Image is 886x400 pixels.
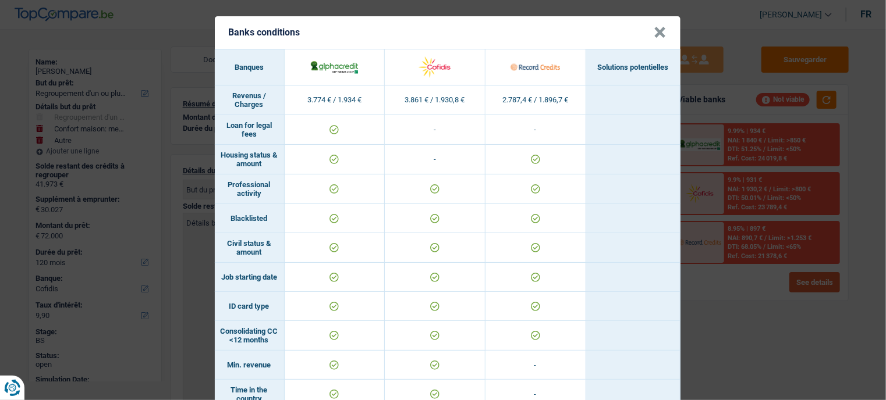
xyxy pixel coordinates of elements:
td: - [385,145,485,174]
td: Blacklisted [215,204,285,233]
td: Job starting date [215,263,285,292]
td: Consolidating CC <12 months [215,321,285,351]
th: Banques [215,49,285,85]
td: 3.861 € / 1.930,8 € [385,85,485,115]
td: Revenus / Charges [215,85,285,115]
td: Min. revenue [215,351,285,380]
th: Solutions potentielles [586,49,681,85]
td: - [485,351,586,380]
td: Loan for legal fees [215,115,285,145]
td: ID card type [215,292,285,321]
img: Record Credits [511,55,560,80]
td: 3.774 € / 1.934 € [285,85,385,115]
h5: Banks conditions [229,27,300,38]
td: Professional activity [215,174,285,204]
td: - [385,115,485,145]
td: Civil status & amount [215,233,285,263]
img: Cofidis [410,55,459,80]
button: Close [654,27,667,38]
td: 2.787,4 € / 1.896,7 € [485,85,586,115]
td: - [485,115,586,145]
td: Housing status & amount [215,145,285,174]
img: AlphaCredit [310,59,359,74]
